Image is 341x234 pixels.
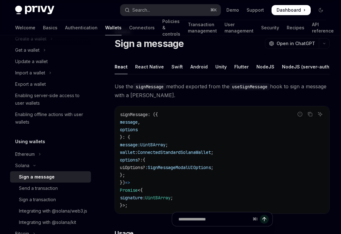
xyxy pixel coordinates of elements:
span: signature [120,195,143,201]
button: Toggle Ethereum section [10,149,91,160]
span: }; [120,172,125,178]
code: signMessage [133,83,166,90]
a: Update a wallet [10,56,91,67]
div: Android [190,59,208,74]
a: Recipes [287,20,304,35]
div: Update a wallet [15,58,48,65]
span: => [125,180,130,185]
a: Integrating with @solana/web3.js [10,205,91,217]
a: Send a transaction [10,183,91,194]
span: Promise [120,187,138,193]
a: Enabling server-side access to user wallets [10,90,91,109]
code: useSignMessage [230,83,270,90]
a: User management [224,20,254,35]
span: Uint8Array [145,195,170,201]
div: Sign a transaction [19,196,56,203]
a: Enabling offline actions with user wallets [10,109,91,128]
span: }: { [120,134,130,140]
span: message [120,119,138,125]
span: wallet [120,149,135,155]
div: Export a wallet [15,80,46,88]
button: Ask AI [316,110,324,118]
span: options [120,127,138,132]
button: Report incorrect code [296,110,304,118]
a: Transaction management [188,20,217,35]
img: dark logo [15,6,54,15]
button: Toggle Import a wallet section [10,67,91,79]
a: Dashboard [272,5,311,15]
div: Import a wallet [15,69,45,77]
h5: Using wallets [15,138,45,145]
a: Demo [226,7,239,13]
button: Copy the contents from the code block [306,110,314,118]
a: Integrating with @solana/kit [10,217,91,228]
span: SignMessageModalUIOptions [148,165,211,170]
button: Toggle dark mode [316,5,326,15]
a: API reference [312,20,334,35]
div: Enabling offline actions with user wallets [15,111,87,126]
div: Integrating with @solana/web3.js [19,207,87,215]
a: Policies & controls [162,20,180,35]
span: Uint8Array [140,142,165,148]
div: Search... [132,6,150,14]
div: Enabling server-side access to user wallets [15,92,87,107]
span: }>; [120,202,128,208]
a: Wallets [105,20,122,35]
div: Flutter [234,59,249,74]
span: Use the method exported from the hook to sign a message with a [PERSON_NAME]. [115,82,330,100]
div: Ethereum [15,150,35,158]
a: Sign a message [10,171,91,183]
input: Ask a question... [178,212,250,226]
span: Dashboard [277,7,301,13]
a: Welcome [15,20,35,35]
span: options [120,157,138,163]
div: Get a wallet [15,46,39,54]
span: : ({ [148,112,158,117]
button: Send message [260,215,269,224]
span: , [138,119,140,125]
a: Authentication [65,20,98,35]
a: Support [247,7,264,13]
div: Solana [15,162,29,169]
a: Sign a transaction [10,194,91,205]
span: ; [211,149,213,155]
button: Open in ChatGPT [265,38,319,49]
button: Toggle Solana section [10,160,91,171]
div: Swift [171,59,183,74]
div: Send a transaction [19,184,58,192]
a: Connectors [129,20,155,35]
div: NodeJS [256,59,274,74]
h1: Sign a message [115,38,184,49]
span: <{ [138,187,143,193]
button: Open search [120,4,220,16]
div: NodeJS (server-auth) [282,59,331,74]
span: }) [120,180,125,185]
a: Export a wallet [10,79,91,90]
span: uiOptions? [120,165,145,170]
span: ; [211,165,213,170]
span: ; [165,142,168,148]
span: ; [170,195,173,201]
div: Integrating with @solana/kit [19,219,76,226]
div: React Native [135,59,164,74]
span: : [143,195,145,201]
span: ConnectedStandardSolanaWallet [138,149,211,155]
span: { [143,157,145,163]
a: Basics [43,20,57,35]
div: React [115,59,128,74]
span: signMessage [120,112,148,117]
span: ⌘ K [210,8,217,13]
span: Open in ChatGPT [277,40,315,47]
div: Unity [215,59,227,74]
a: Security [261,20,279,35]
span: ?: [138,157,143,163]
span: : [135,149,138,155]
span: message: [120,142,140,148]
button: Toggle Get a wallet section [10,44,91,56]
div: Sign a message [19,173,55,181]
span: : [145,165,148,170]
